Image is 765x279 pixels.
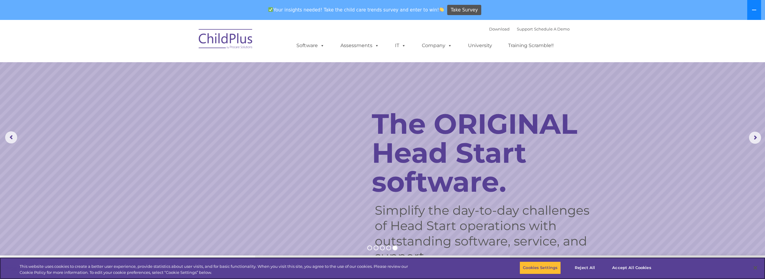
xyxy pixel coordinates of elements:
span: Your insights needed! Take the child care trends survey and enter to win! [266,4,447,16]
button: Accept All Cookies [609,261,654,274]
a: Company [416,40,458,52]
a: Schedule A Demo [534,27,570,31]
img: 👏 [439,7,444,12]
a: Take Survey [447,5,481,15]
button: Reject All [566,261,604,274]
button: Close [749,261,762,274]
font: | [489,27,570,31]
span: Last name [84,40,102,44]
rs-layer: The ORIGINAL Head Start software. [372,109,611,196]
button: Cookies Settings [520,261,561,274]
a: Software [290,40,330,52]
span: Take Survey [451,5,478,15]
div: This website uses cookies to create a better user experience, provide statistics about user visit... [20,264,421,275]
a: Assessments [334,40,385,52]
span: Phone number [84,65,109,69]
a: Training Scramble!! [502,40,560,52]
a: University [462,40,498,52]
a: Support [517,27,533,31]
a: Download [489,27,510,31]
img: ChildPlus by Procare Solutions [196,25,256,55]
a: IT [389,40,412,52]
rs-layer: Simplify the day-to-day challenges of Head Start operations with outstanding software, service, a... [375,203,599,264]
img: ✅ [268,7,273,12]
